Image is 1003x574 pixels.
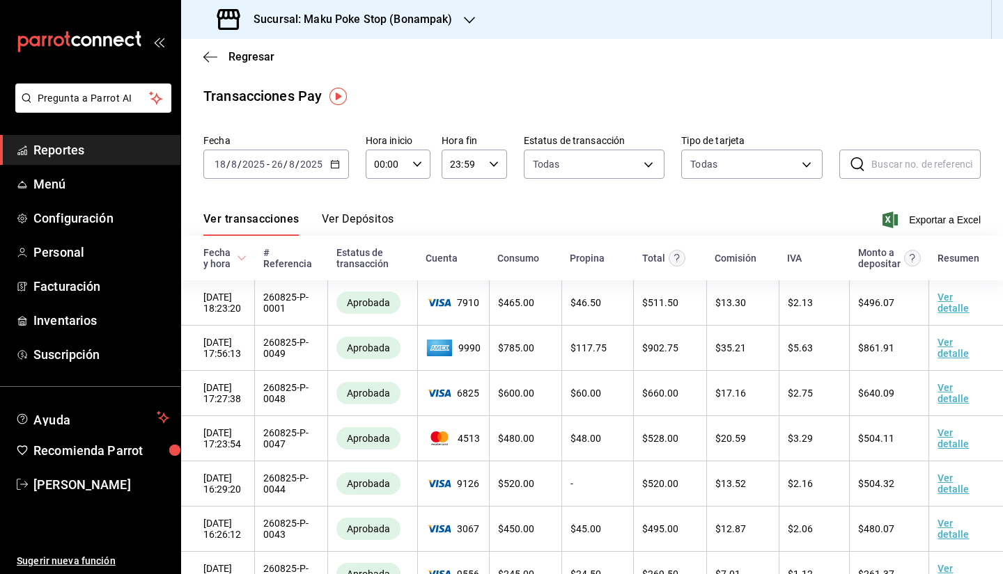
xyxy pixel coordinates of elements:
[498,478,534,489] span: $ 520.00
[570,388,601,399] span: $ 60.00
[426,523,481,534] span: 3067
[426,337,481,359] span: 9990
[426,388,481,399] span: 6825
[858,523,894,534] span: $ 480.07
[938,337,969,359] a: Ver detalle
[858,247,901,269] div: Monto a depositar
[715,342,746,353] span: $ 35.21
[181,371,255,416] td: [DATE] 17:27:38
[426,431,481,445] span: 4513
[938,253,979,264] div: Resumen
[242,159,265,170] input: ----
[322,212,394,236] button: Ver Depósitos
[300,159,323,170] input: ----
[715,433,746,444] span: $ 20.59
[642,342,678,353] span: $ 902.75
[498,433,534,444] span: $ 480.00
[255,416,328,461] td: 260825-P-0047
[715,388,746,399] span: $ 17.16
[33,243,169,262] span: Personal
[341,433,396,444] span: Aprobada
[858,297,894,308] span: $ 496.07
[788,523,813,534] span: $ 2.06
[203,247,234,269] div: Fecha y hora
[336,292,401,314] div: Transacciones cobradas de manera exitosa.
[642,253,665,264] div: Total
[938,472,969,495] a: Ver detalle
[904,250,921,266] svg: Este es el monto resultante del total pagado menos comisión e IVA. Esta será la parte que se depo...
[33,345,169,364] span: Suscripción
[242,11,453,28] h3: Sucursal: Maku Poke Stop (Bonampak)
[885,212,981,228] span: Exportar a Excel
[255,461,328,507] td: 260825-P-0044
[642,388,678,399] span: $ 660.00
[255,326,328,371] td: 260825-P-0049
[295,159,300,170] span: /
[267,159,270,170] span: -
[181,507,255,552] td: [DATE] 16:26:12
[570,342,607,353] span: $ 117.75
[426,478,481,489] span: 9126
[788,342,813,353] span: $ 5.63
[642,433,678,444] span: $ 528.00
[255,371,328,416] td: 260825-P-0048
[255,507,328,552] td: 260825-P-0043
[336,247,410,269] div: Estatus de transacción
[341,297,396,308] span: Aprobada
[938,518,969,540] a: Ver detalle
[570,297,601,308] span: $ 46.50
[498,297,534,308] span: $ 465.00
[153,36,164,47] button: open_drawer_menu
[336,337,401,359] div: Transacciones cobradas de manera exitosa.
[33,141,169,159] span: Reportes
[788,478,813,489] span: $ 2.16
[858,433,894,444] span: $ 504.11
[938,382,969,404] a: Ver detalle
[787,253,802,264] div: IVA
[669,250,685,266] svg: Este monto equivale al total pagado por el comensal antes de aplicar Comisión e IVA.
[255,280,328,326] td: 260825-P-0001
[570,253,605,264] div: Propina
[336,472,401,495] div: Transacciones cobradas de manera exitosa.
[715,523,746,534] span: $ 12.87
[498,388,534,399] span: $ 600.00
[231,159,238,170] input: --
[642,297,678,308] span: $ 511.50
[238,159,242,170] span: /
[561,461,633,507] td: -
[33,441,169,460] span: Recomienda Parrot
[203,212,394,236] div: navigation tabs
[570,433,601,444] span: $ 48.00
[17,554,169,568] span: Sugerir nueva función
[33,209,169,228] span: Configuración
[788,297,813,308] span: $ 2.13
[226,159,231,170] span: /
[181,326,255,371] td: [DATE] 17:56:13
[341,523,396,534] span: Aprobada
[288,159,295,170] input: --
[690,157,717,171] div: Todas
[203,212,300,236] button: Ver transacciones
[715,297,746,308] span: $ 13.30
[524,136,665,145] label: Estatus de transacción
[271,159,283,170] input: --
[366,136,430,145] label: Hora inicio
[214,159,226,170] input: --
[642,478,678,489] span: $ 520.00
[788,433,813,444] span: $ 3.29
[681,136,823,145] label: Tipo de tarjeta
[570,523,601,534] span: $ 45.00
[38,91,150,106] span: Pregunta a Parrot AI
[329,88,347,105] button: Tooltip marker
[263,247,320,269] div: # Referencia
[442,136,506,145] label: Hora fin
[33,311,169,330] span: Inventarios
[426,297,481,308] span: 7910
[858,388,894,399] span: $ 640.09
[341,342,396,353] span: Aprobada
[426,253,458,264] div: Cuenta
[497,253,539,264] div: Consumo
[858,342,894,353] span: $ 861.91
[858,478,894,489] span: $ 504.32
[203,136,349,145] label: Fecha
